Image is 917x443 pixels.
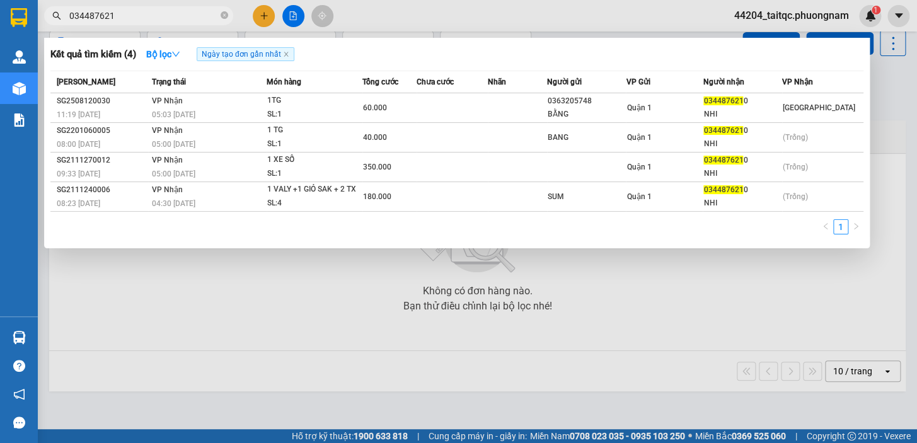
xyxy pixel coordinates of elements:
div: NHI [703,167,781,180]
div: 1 TG [267,124,362,137]
span: search [52,11,61,20]
div: NHI [703,108,781,121]
div: 0 [703,95,781,108]
li: Next Page [848,219,863,234]
h3: Kết quả tìm kiếm ( 4 ) [50,48,136,61]
span: question-circle [13,360,25,372]
div: SL: 1 [267,137,362,151]
span: close-circle [221,10,228,22]
span: 08:00 [DATE] [57,140,100,149]
div: SL: 1 [267,167,362,181]
span: 08:23 [DATE] [57,199,100,208]
span: Quận 1 [626,133,651,142]
span: Chưa cước [417,78,454,86]
div: 1 VALY +1 GIỎ SAK + 2 TX [267,183,362,197]
span: VP Gửi [626,78,650,86]
span: (Trống) [783,192,808,201]
div: BẰNG [548,108,625,121]
span: (Trống) [783,133,808,142]
div: 0 [703,183,781,197]
div: 1TG [267,94,362,108]
span: 04:30 [DATE] [151,199,195,208]
span: Ngày tạo đơn gần nhất [197,47,294,61]
div: SL: 4 [267,197,362,210]
span: 180.000 [363,192,391,201]
div: 0363205748 [548,95,625,108]
div: NHI [703,137,781,151]
span: 60.000 [363,103,387,112]
div: SG2508120030 [57,95,147,108]
li: 1 [833,219,848,234]
span: Người gửi [547,78,582,86]
span: Nhãn [488,78,506,86]
div: SG2111240006 [57,183,147,197]
span: VP Nhận [782,78,813,86]
span: Quận 1 [626,163,651,171]
span: Người nhận [703,78,744,86]
span: 05:00 [DATE] [151,140,195,149]
div: BANG [548,131,625,144]
div: SL: 1 [267,108,362,122]
span: VP Nhận [151,185,182,194]
div: 0 [703,154,781,167]
span: (Trống) [783,163,808,171]
span: 40.000 [363,133,387,142]
span: 034487621 [703,185,743,194]
img: warehouse-icon [13,331,26,344]
span: VP Nhận [151,96,182,105]
span: right [852,222,860,230]
span: message [13,417,25,429]
span: close [283,51,289,57]
span: down [171,50,180,59]
div: SUM [548,190,625,204]
span: 034487621 [703,156,743,164]
div: SG2111270012 [57,154,147,167]
img: warehouse-icon [13,82,26,95]
button: Bộ lọcdown [136,44,190,64]
span: notification [13,388,25,400]
button: right [848,219,863,234]
span: Tổng cước [362,78,398,86]
span: 034487621 [703,126,743,135]
span: VP Nhận [151,126,182,135]
li: Previous Page [818,219,833,234]
span: 350.000 [363,163,391,171]
img: logo-vxr [11,8,27,27]
span: Quận 1 [626,103,651,112]
a: 1 [834,220,848,234]
img: warehouse-icon [13,50,26,64]
span: left [822,222,829,230]
div: SG2201060005 [57,124,147,137]
div: NHI [703,197,781,210]
span: 11:19 [DATE] [57,110,100,119]
span: VP Nhận [151,156,182,164]
div: 1 XE SỐ [267,153,362,167]
img: solution-icon [13,113,26,127]
span: 05:00 [DATE] [151,170,195,178]
span: Món hàng [267,78,301,86]
span: 034487621 [703,96,743,105]
span: Quận 1 [626,192,651,201]
span: 05:03 [DATE] [151,110,195,119]
strong: Bộ lọc [146,49,180,59]
span: [PERSON_NAME] [57,78,115,86]
div: 0 [703,124,781,137]
span: 09:33 [DATE] [57,170,100,178]
span: close-circle [221,11,228,19]
input: Tìm tên, số ĐT hoặc mã đơn [69,9,218,23]
span: Trạng thái [151,78,185,86]
span: [GEOGRAPHIC_DATA] [783,103,855,112]
button: left [818,219,833,234]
